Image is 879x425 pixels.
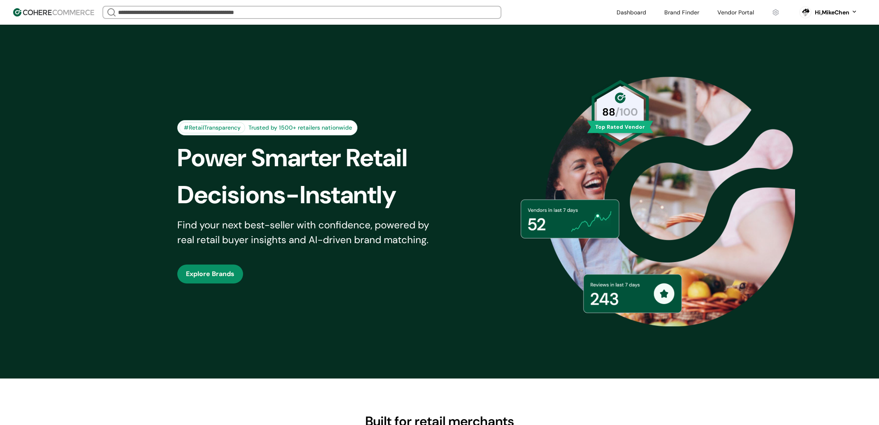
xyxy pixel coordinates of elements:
[177,265,243,283] button: Explore Brands
[177,218,440,247] div: Find your next best-seller with confidence, powered by real retail buyer insights and AI-driven b...
[179,122,245,133] div: #RetailTransparency
[815,8,849,17] div: Hi, MikeChen
[815,8,858,17] button: Hi,MikeChen
[177,139,454,177] div: Power Smarter Retail
[799,6,812,19] svg: 0 percent
[177,177,454,214] div: Decisions-Instantly
[13,8,94,16] img: Cohere Logo
[245,123,355,132] div: Trusted by 1500+ retailers nationwide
